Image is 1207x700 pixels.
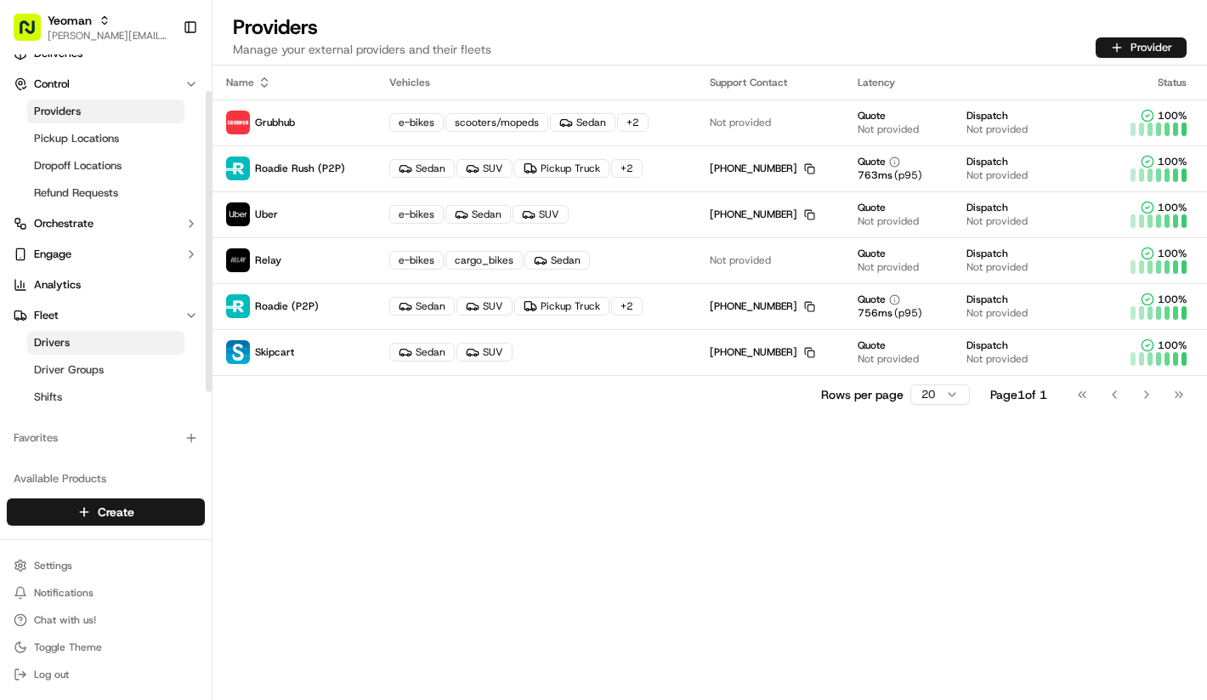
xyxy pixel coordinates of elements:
div: e-bikes [389,251,444,270]
button: Control [7,71,205,98]
div: + 2 [611,159,643,178]
span: Quote [858,339,886,352]
img: uber-new-logo.jpeg [226,202,250,226]
span: [PERSON_NAME] [53,264,138,277]
a: 📗Knowledge Base [10,373,137,404]
span: Uber [255,208,278,221]
span: Pylon [169,422,206,435]
div: Name [226,76,362,89]
a: Pickup Locations [27,127,184,151]
button: Quote [858,155,900,168]
span: Knowledge Base [34,380,130,397]
a: 💻API Documentation [137,373,280,404]
div: Sedan [389,297,455,316]
span: Not provided [966,122,1028,136]
div: Favorites [7,424,205,452]
span: [PERSON_NAME] [53,310,138,323]
span: Not provided [858,260,919,274]
img: Mariam Aslam [17,248,44,275]
div: SUV [456,343,513,361]
span: 756 ms [858,306,892,320]
div: [PHONE_NUMBER] [710,345,815,359]
span: 100 % [1158,201,1187,214]
div: We're available if you need us! [76,179,234,193]
span: [DATE] [150,264,185,277]
button: Engage [7,241,205,268]
span: 100 % [1158,155,1187,168]
span: Roadie (P2P) [255,299,319,313]
span: Quote [858,247,886,260]
div: [PHONE_NUMBER] [710,162,815,175]
span: Chat with us! [34,613,96,627]
div: SUV [456,159,513,178]
img: Nash [17,17,51,51]
div: [PHONE_NUMBER] [710,299,815,313]
button: Start new chat [289,168,309,188]
p: Welcome 👋 [17,68,309,95]
button: Chat with us! [7,608,205,632]
button: Quote [858,293,900,306]
div: Latency [858,76,1089,89]
div: + 2 [617,113,649,132]
span: Not provided [966,352,1028,366]
span: Not provided [966,168,1028,182]
button: Log out [7,663,205,686]
div: SUV [513,205,569,224]
span: 100 % [1158,247,1187,260]
span: Dispatch [966,201,1008,214]
span: Dispatch [966,109,1008,122]
span: Engage [34,247,71,262]
p: Manage your external providers and their fleets [233,41,491,58]
span: Roadie Rush (P2P) [255,162,345,175]
button: Settings [7,554,205,578]
span: • [141,264,147,277]
img: Lucas Ferreira [17,293,44,321]
button: [PERSON_NAME][EMAIL_ADDRESS][DOMAIN_NAME] [48,29,169,43]
div: Sedan [445,205,511,224]
span: Not provided [710,253,771,267]
div: + 2 [611,297,643,316]
div: SUV [456,297,513,316]
span: Not provided [966,306,1028,320]
span: Log out [34,668,69,681]
span: Not provided [710,116,771,129]
div: Page 1 of 1 [990,386,1047,403]
button: Create [7,498,205,526]
span: Fleet [34,308,59,323]
span: Not provided [858,122,919,136]
button: Orchestrate [7,210,205,237]
div: Support Contact [710,76,830,89]
div: [PHONE_NUMBER] [710,208,815,221]
a: Shifts [27,385,184,409]
span: Drivers [34,335,70,350]
button: Provider [1096,37,1187,58]
img: profile_skipcart_partner.png [226,340,250,364]
span: Quote [858,201,886,214]
h1: Providers [233,14,491,41]
span: (p95) [894,168,922,182]
div: Sedan [550,113,615,132]
span: Dispatch [966,293,1008,306]
span: API Documentation [161,380,273,397]
span: Analytics [34,277,81,293]
span: Dispatch [966,155,1008,168]
a: Analytics [7,271,205,299]
a: Drivers [27,331,184,355]
button: Yeoman[PERSON_NAME][EMAIL_ADDRESS][DOMAIN_NAME] [7,7,176,48]
span: Dispatch [966,247,1008,260]
img: 5e692f75ce7d37001a5d71f1 [226,111,250,134]
span: 763 ms [858,168,892,182]
div: e-bikes [389,113,444,132]
div: e-bikes [389,205,444,224]
div: Past conversations [17,221,114,235]
span: Relay [255,253,281,267]
span: 100 % [1158,109,1187,122]
span: Grubhub [255,116,295,129]
span: 100 % [1158,339,1187,352]
button: Yeoman [48,12,92,29]
span: Toggle Theme [34,640,102,654]
span: Skipcart [255,345,294,359]
input: Got a question? Start typing here... [44,110,306,128]
span: Providers [34,104,81,119]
